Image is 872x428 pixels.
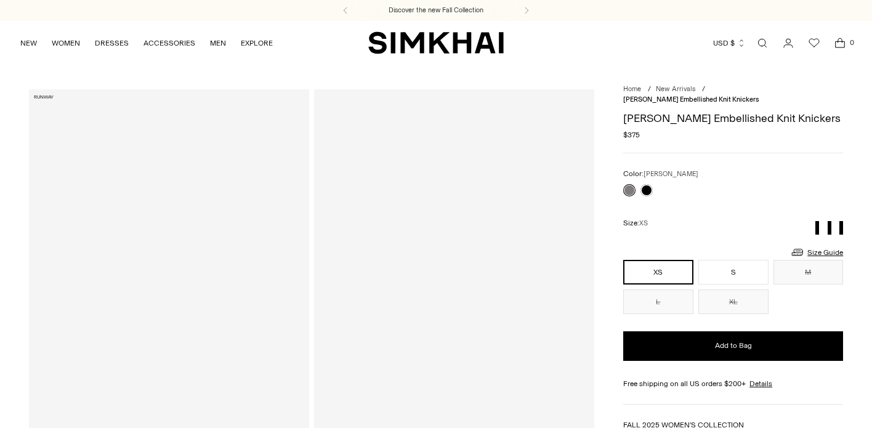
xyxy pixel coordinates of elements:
[749,378,772,389] a: Details
[773,260,844,285] button: M
[623,84,843,105] nav: breadcrumbs
[20,30,37,57] a: NEW
[241,30,273,57] a: EXPLORE
[702,84,705,95] div: /
[623,113,843,124] h1: [PERSON_NAME] Embellished Knit Knickers
[698,289,769,314] button: XL
[639,219,648,227] span: XS
[95,30,129,57] a: DRESSES
[623,129,640,140] span: $375
[776,31,801,55] a: Go to the account page
[790,244,843,260] a: Size Guide
[802,31,826,55] a: Wishlist
[210,30,226,57] a: MEN
[846,37,857,48] span: 0
[644,170,698,178] span: [PERSON_NAME]
[648,84,651,95] div: /
[368,31,504,55] a: SIMKHAI
[623,85,641,93] a: Home
[698,260,769,285] button: S
[750,31,775,55] a: Open search modal
[623,95,759,103] span: [PERSON_NAME] Embellished Knit Knickers
[828,31,852,55] a: Open cart modal
[623,289,693,314] button: L
[623,168,698,180] label: Color:
[656,85,695,93] a: New Arrivals
[143,30,195,57] a: ACCESSORIES
[623,217,648,229] label: Size:
[713,30,746,57] button: USD $
[52,30,80,57] a: WOMEN
[715,341,752,351] span: Add to Bag
[623,331,843,361] button: Add to Bag
[623,260,693,285] button: XS
[389,6,483,15] a: Discover the new Fall Collection
[623,378,843,389] div: Free shipping on all US orders $200+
